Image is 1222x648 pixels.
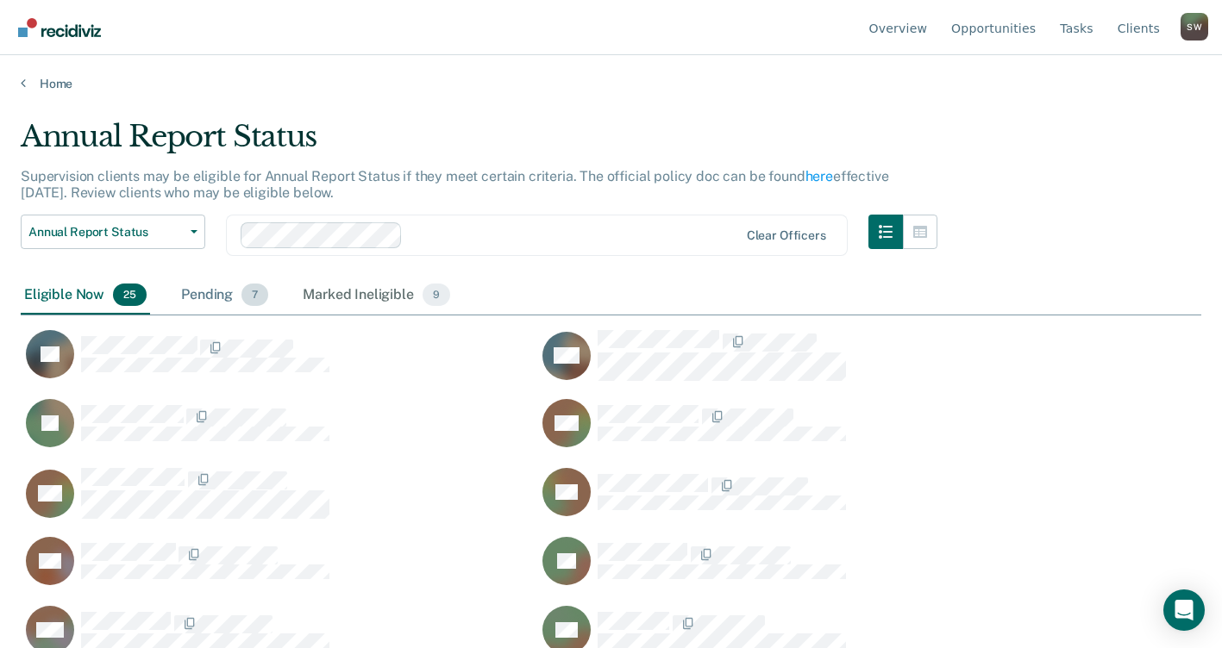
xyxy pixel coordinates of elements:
[21,215,205,249] button: Annual Report Status
[21,536,537,605] div: CaseloadOpportunityCell-02979803
[537,398,1054,467] div: CaseloadOpportunityCell-01874021
[28,225,184,240] span: Annual Report Status
[537,467,1054,536] div: CaseloadOpportunityCell-04014352
[21,467,537,536] div: CaseloadOpportunityCell-04323903
[21,119,937,168] div: Annual Report Status
[21,76,1201,91] a: Home
[21,398,537,467] div: CaseloadOpportunityCell-03482690
[178,277,272,315] div: Pending7
[21,168,888,201] p: Supervision clients may be eligible for Annual Report Status if they meet certain criteria. The o...
[113,283,147,306] span: 25
[1181,13,1208,40] div: S W
[21,329,537,398] div: CaseloadOpportunityCell-01321336
[299,277,454,315] div: Marked Ineligible9
[241,283,268,306] span: 7
[21,277,150,315] div: Eligible Now25
[537,329,1054,398] div: CaseloadOpportunityCell-01489551
[537,536,1054,605] div: CaseloadOpportunityCell-02550335
[747,228,826,243] div: Clear officers
[1181,13,1208,40] button: Profile dropdown button
[805,168,833,184] a: here
[1163,589,1205,631] div: Open Intercom Messenger
[18,18,101,37] img: Recidiviz
[423,283,450,306] span: 9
